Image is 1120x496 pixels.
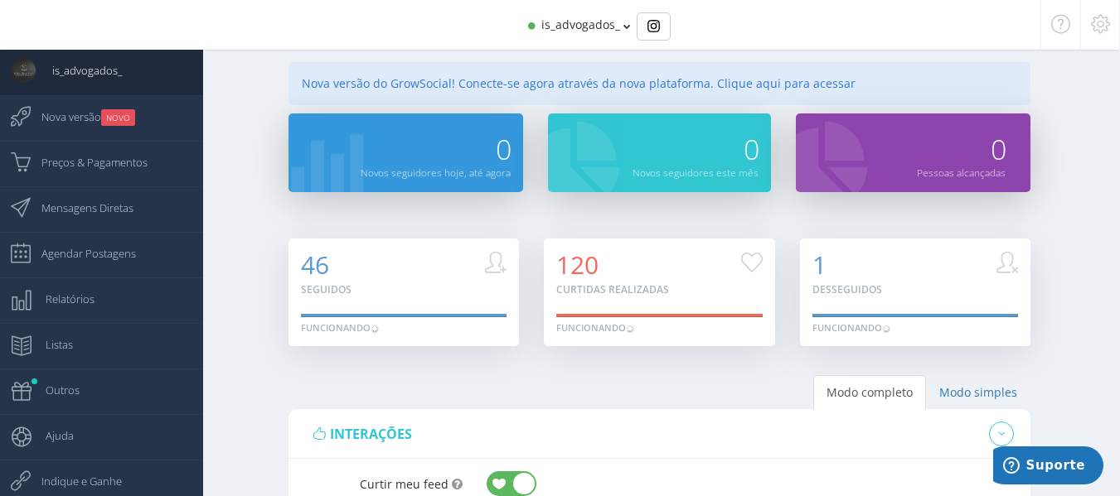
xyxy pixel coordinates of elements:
[361,166,511,179] small: Novos seguidores hoje, até agora
[556,321,634,335] div: Funcionando
[917,166,1006,179] small: Pessoas alcançadas
[25,142,148,183] span: Preços & Pagamentos
[744,130,759,168] span: 0
[812,321,890,335] div: Funcionando
[993,446,1103,488] iframe: Abre um widget para que você possa encontrar mais informações
[556,282,669,296] small: Curtidas realizadas
[812,248,827,282] span: 1
[29,415,74,456] span: Ajuda
[25,96,135,137] span: Nova versão
[25,233,136,274] span: Agendar Postagens
[813,375,926,410] a: Modo completo
[301,248,329,282] span: 46
[637,12,671,41] div: Basic example
[29,369,80,411] span: Outros
[288,62,1031,105] div: Nova versão do GrowSocial! Conecte-se agora através da nova plataforma. Clique aqui para acessar
[36,50,122,91] span: is_advogados_
[496,130,511,168] span: 0
[556,248,599,282] span: 120
[991,130,1006,168] span: 0
[633,166,759,179] small: Novos seguidores este mês
[11,58,36,83] img: User Image
[29,324,73,365] span: Listas
[301,321,379,335] div: Funcionando
[812,282,882,296] small: Desseguidos
[371,325,379,333] img: loader.gif
[101,109,135,126] small: NOVO
[882,325,890,333] img: loader.gif
[360,476,448,492] span: Curtir meu feed
[926,375,1030,410] a: Modo simples
[29,278,95,320] span: Relatórios
[626,325,634,333] img: loader.gif
[647,20,660,32] img: Instagram_simple_icon.svg
[541,17,620,32] span: is_advogados_
[330,425,412,443] span: interações
[25,187,133,229] span: Mensagens Diretas
[301,282,352,296] small: Seguidos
